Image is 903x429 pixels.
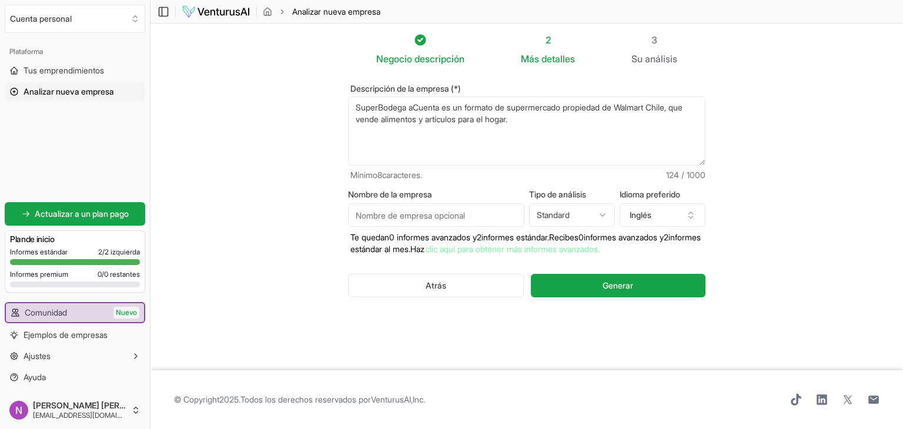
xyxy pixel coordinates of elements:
font: izquierda [111,247,140,256]
font: 3 [651,34,657,46]
font: descripción [414,53,464,65]
font: / [102,270,104,279]
font: 0 [389,232,394,242]
font: Inc. [413,394,425,404]
a: Ayuda [5,368,145,387]
button: [PERSON_NAME] [PERSON_NAME] Qurioz[EMAIL_ADDRESS][DOMAIN_NAME] [5,396,145,424]
font: Todos los derechos reservados por [240,394,371,404]
font: Plan [10,234,26,244]
font: Informes estándar [10,247,68,256]
font: Te quedan [350,232,389,242]
font: Idioma preferido [620,189,680,199]
font: Analizar nueva empresa [292,6,380,16]
button: Ajustes [5,347,145,366]
a: Analizar nueva empresa [5,82,145,101]
font: Generar [603,280,633,290]
font: Cuenta personal [10,14,72,24]
font: [PERSON_NAME] [PERSON_NAME] Qurioz [33,400,194,410]
font: Inglés [630,210,651,220]
font: / [102,247,105,256]
font: 0 [98,270,102,279]
img: logo [182,5,250,19]
font: Más [521,53,539,65]
font: 124 / 1000 [666,170,705,180]
font: y [473,232,477,242]
a: Tus emprendimientos [5,61,145,80]
button: Atrás [348,274,524,297]
font: 0 [578,232,584,242]
font: 2 [477,232,481,242]
font: Su [631,53,643,65]
font: Nombre de la empresa [348,189,432,199]
font: Ajustes [24,351,51,361]
font: Actualizar a un plan pago [35,209,129,219]
font: de inicio [26,234,55,244]
font: Plataforma [9,47,43,56]
font: Mínimo [350,170,377,180]
font: Recibes [549,232,578,242]
font: © Copyright [174,394,219,404]
font: clic aquí para obtener más informes avanzados. [426,244,600,254]
font: informes avanzados y [584,232,664,242]
font: 8 [377,170,382,180]
font: restantes [110,270,140,279]
font: detalles [541,53,575,65]
font: análisis [645,53,677,65]
font: 2 [105,247,109,256]
font: 0 [104,270,108,279]
span: Analizar nueva empresa [292,6,380,18]
font: Ejemplos de empresas [24,330,108,340]
font: Tus emprendimientos [24,65,104,75]
font: caracteres. [382,170,422,180]
font: 2 [98,247,102,256]
font: Tipo de análisis [529,189,586,199]
img: ACg8ocIRlldfKHaT-Hfed29vW4fpV4arL1HtFTguhHIM5PzY9OcZcA=s96-c [9,401,28,420]
a: VenturusAI, [371,394,413,404]
font: Nuevo [116,308,137,317]
font: [EMAIL_ADDRESS][DOMAIN_NAME] [33,411,148,420]
button: Generar [531,274,705,297]
a: ComunidadNuevo [6,303,144,322]
font: Descripción de la empresa (*) [350,83,461,93]
a: Actualizar a un plan pago [5,202,145,226]
font: Haz [410,244,424,254]
nav: migaja de pan [263,6,380,18]
font: Negocio [376,53,412,65]
a: Ejemplos de empresas [5,326,145,344]
font: Analizar nueva empresa [24,86,114,96]
font: 2 [664,232,668,242]
font: Ayuda [24,372,46,382]
font: Informes premium [10,270,68,279]
font: Comunidad [25,307,67,317]
input: Nombre de empresa opcional [348,203,524,227]
font: Atrás [426,280,446,290]
font: informes avanzados [397,232,470,242]
font: informes estándar. [481,232,549,242]
font: 2025. [219,394,240,404]
font: 2 [546,34,551,46]
button: Seleccione una organización [5,5,145,33]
